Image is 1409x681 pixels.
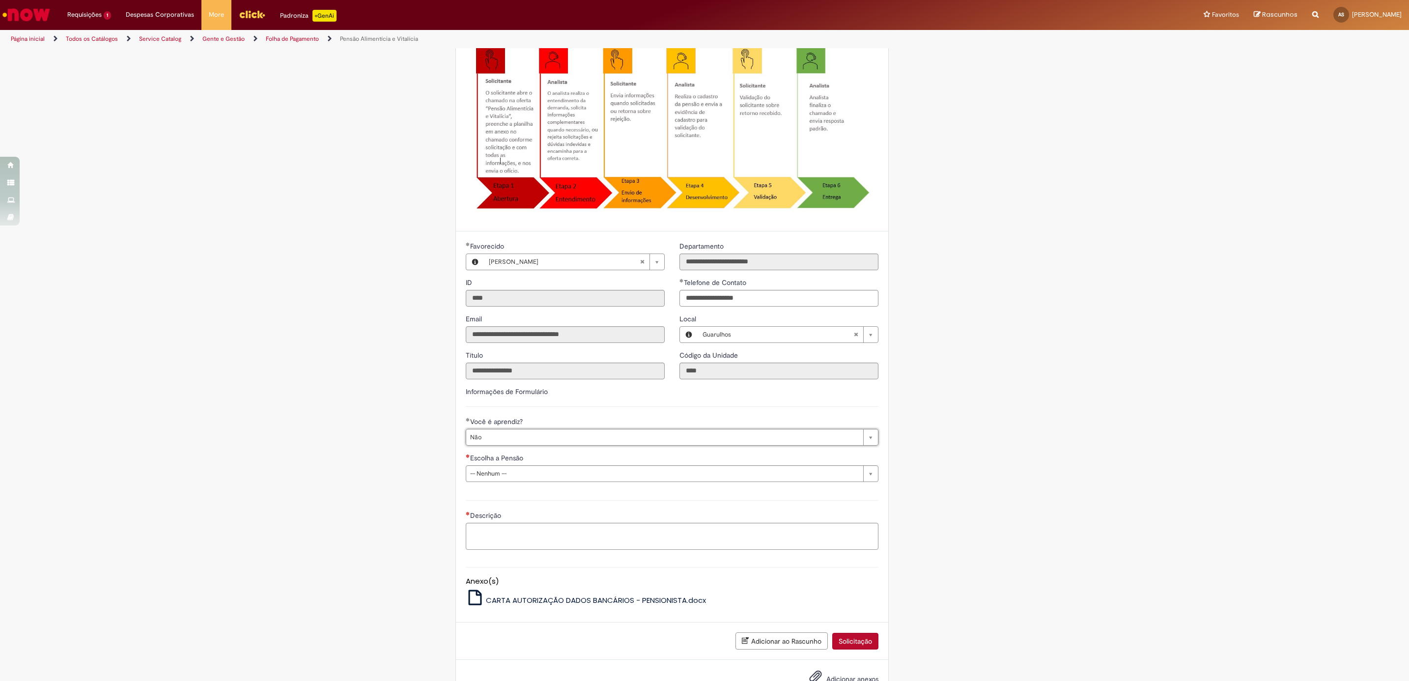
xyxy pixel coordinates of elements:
span: Somente leitura - Título [466,351,485,360]
span: [PERSON_NAME] [489,254,640,270]
img: click_logo_yellow_360x200.png [239,7,265,22]
p: +GenAi [312,10,337,22]
span: Somente leitura - Email [466,314,484,323]
a: CARTA AUTORIZAÇÃO DADOS BANCÁRIOS - PENSIONISTA.docx [466,595,706,605]
span: Local [679,314,698,323]
a: Service Catalog [139,35,181,43]
span: Necessários - Favorecido [470,242,506,251]
span: AS [1338,11,1344,18]
input: Título [466,363,665,379]
label: Somente leitura - Título [466,350,485,360]
a: [PERSON_NAME]Limpar campo Favorecido [484,254,664,270]
span: Não [470,429,858,445]
a: GuarulhosLimpar campo Local [698,327,878,342]
ul: Trilhas de página [7,30,932,48]
span: Requisições [67,10,102,20]
a: Rascunhos [1254,10,1297,20]
span: Obrigatório Preenchido [466,418,470,422]
span: -- Nenhum -- [470,466,858,482]
span: Obrigatório Preenchido [466,242,470,246]
span: Favoritos [1212,10,1239,20]
span: Despesas Corporativas [126,10,194,20]
span: Você é aprendiz? [470,417,525,426]
abbr: Limpar campo Favorecido [635,254,649,270]
a: Pensão Alimentícia e Vitalícia [340,35,418,43]
abbr: Limpar campo Local [848,327,863,342]
h5: Anexo(s) [466,577,878,586]
label: Somente leitura - Email [466,314,484,324]
span: [PERSON_NAME] [1352,10,1402,19]
a: Folha de Pagamento [266,35,319,43]
input: Código da Unidade [679,363,878,379]
a: Página inicial [11,35,45,43]
label: Somente leitura - ID [466,278,474,287]
span: Escolha a Pensão [470,454,525,462]
span: Guarulhos [703,327,853,342]
input: Telefone de Contato [679,290,878,307]
button: Local, Visualizar este registro Guarulhos [680,327,698,342]
span: Somente leitura - Departamento [679,242,726,251]
input: Email [466,326,665,343]
label: Informações de Formulário [466,387,548,396]
label: Somente leitura - Código da Unidade [679,350,740,360]
input: ID [466,290,665,307]
a: Todos os Catálogos [66,35,118,43]
span: Necessários [466,511,470,515]
span: More [209,10,224,20]
div: Padroniza [280,10,337,22]
span: CARTA AUTORIZAÇÃO DADOS BANCÁRIOS - PENSIONISTA.docx [486,595,706,605]
span: Rascunhos [1262,10,1297,19]
span: Telefone de Contato [684,278,748,287]
button: Adicionar ao Rascunho [735,632,828,650]
span: Necessários [466,454,470,458]
img: ServiceNow [1,5,52,25]
textarea: Descrição [466,523,878,550]
input: Departamento [679,254,878,270]
label: Somente leitura - Departamento [679,241,726,251]
button: Favorecido, Visualizar este registro Anderson Silvestre Rodrigues Dos Santos [466,254,484,270]
span: Somente leitura - Código da Unidade [679,351,740,360]
span: Descrição [470,511,503,520]
button: Solicitação [832,633,878,650]
a: Gente e Gestão [202,35,245,43]
span: Obrigatório Preenchido [679,279,684,283]
span: 1 [104,11,111,20]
